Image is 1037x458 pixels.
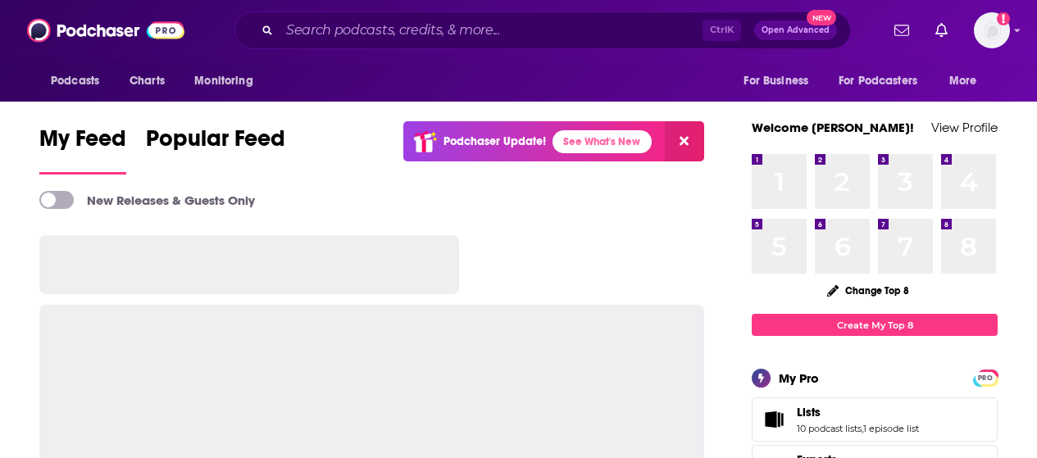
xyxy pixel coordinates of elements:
span: , [862,423,863,434]
span: Popular Feed [146,125,285,162]
a: Show notifications dropdown [888,16,916,44]
span: Podcasts [51,70,99,93]
button: Change Top 8 [817,280,919,301]
a: New Releases & Guests Only [39,191,255,209]
span: New [807,10,836,25]
a: Popular Feed [146,125,285,175]
a: Charts [119,66,175,97]
a: Lists [797,405,919,419]
a: See What's New [553,130,652,153]
a: My Feed [39,125,126,175]
a: Welcome [PERSON_NAME]! [752,120,914,135]
a: PRO [976,371,995,383]
button: open menu [828,66,941,97]
button: open menu [732,66,829,97]
span: Lists [797,405,821,419]
span: Charts [130,70,165,93]
span: More [949,70,977,93]
span: Ctrl K [703,20,741,41]
span: Open Advanced [762,26,830,34]
button: Open AdvancedNew [754,20,837,40]
p: Podchaser Update! [443,134,546,148]
a: Lists [757,408,790,431]
span: Lists [752,397,998,442]
button: open menu [938,66,998,97]
button: open menu [183,66,274,97]
a: View Profile [931,120,998,135]
a: Create My Top 8 [752,314,998,336]
img: Podchaser - Follow, Share and Rate Podcasts [27,15,184,46]
img: User Profile [974,12,1010,48]
span: Logged in as mindyn [974,12,1010,48]
span: For Business [744,70,808,93]
a: 10 podcast lists [797,423,862,434]
div: Search podcasts, credits, & more... [234,11,851,49]
input: Search podcasts, credits, & more... [280,17,703,43]
svg: Add a profile image [997,12,1010,25]
span: PRO [976,372,995,384]
div: My Pro [779,370,819,386]
span: Monitoring [194,70,252,93]
a: 1 episode list [863,423,919,434]
a: Show notifications dropdown [929,16,954,44]
span: For Podcasters [839,70,917,93]
button: open menu [39,66,121,97]
button: Show profile menu [974,12,1010,48]
span: My Feed [39,125,126,162]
